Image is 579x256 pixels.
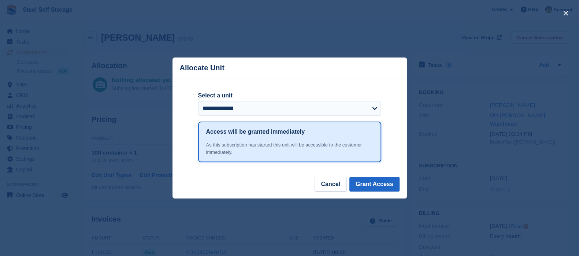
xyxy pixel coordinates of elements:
button: Grant Access [349,177,400,192]
button: Cancel [315,177,346,192]
button: close [560,7,572,19]
p: Allocate Unit [180,64,224,72]
label: Select a unit [198,91,381,100]
h1: Access will be granted immediately [206,127,305,136]
div: As this subscription has started this unit will be accessible to the customer immediately. [206,141,373,156]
